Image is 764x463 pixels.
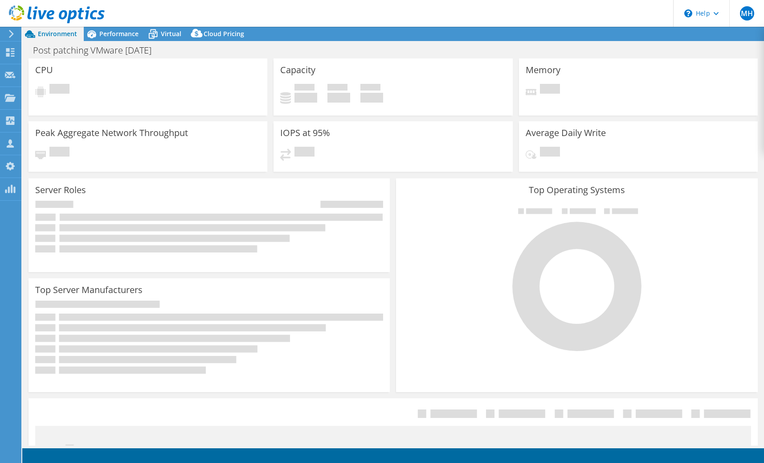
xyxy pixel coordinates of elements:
[35,285,143,295] h3: Top Server Manufacturers
[360,84,380,93] span: Total
[35,185,86,195] h3: Server Roles
[403,185,751,195] h3: Top Operating Systems
[161,29,181,38] span: Virtual
[49,147,69,159] span: Pending
[38,29,77,38] span: Environment
[280,65,315,75] h3: Capacity
[327,93,350,103] h4: 0 GiB
[540,147,560,159] span: Pending
[35,65,53,75] h3: CPU
[99,29,139,38] span: Performance
[526,128,606,138] h3: Average Daily Write
[280,128,330,138] h3: IOPS at 95%
[49,84,69,96] span: Pending
[360,93,383,103] h4: 0 GiB
[327,84,347,93] span: Free
[35,128,188,138] h3: Peak Aggregate Network Throughput
[684,9,692,17] svg: \n
[740,6,754,21] span: MH
[204,29,244,38] span: Cloud Pricing
[294,93,317,103] h4: 0 GiB
[526,65,560,75] h3: Memory
[29,45,165,55] h1: Post patching VMware [DATE]
[294,84,315,93] span: Used
[294,147,315,159] span: Pending
[540,84,560,96] span: Pending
